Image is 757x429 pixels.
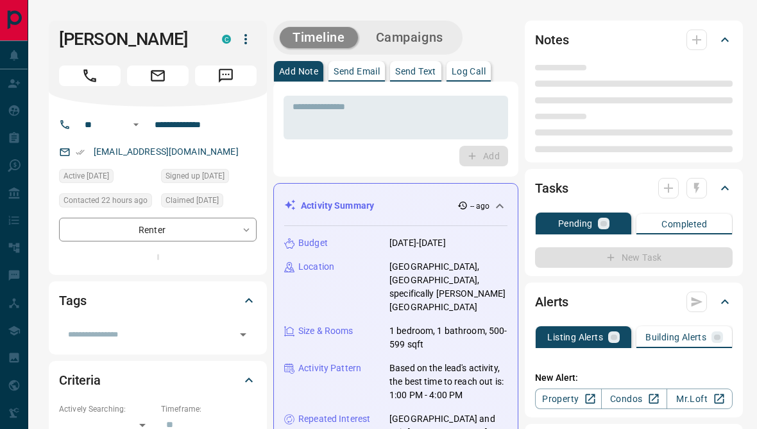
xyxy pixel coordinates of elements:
p: [GEOGRAPHIC_DATA], [GEOGRAPHIC_DATA], specifically [PERSON_NAME][GEOGRAPHIC_DATA] [389,260,507,314]
span: Contacted 22 hours ago [64,194,148,207]
button: Timeline [280,27,358,48]
h2: Notes [535,30,568,50]
div: Mon Aug 11 2025 [59,169,155,187]
p: -- ago [470,200,490,212]
span: Signed up [DATE] [166,170,225,182]
span: Call [59,66,121,86]
p: Timeframe: [161,403,257,415]
button: Open [234,326,252,344]
span: Claimed [DATE] [166,194,219,207]
div: Thu Aug 14 2025 [59,193,155,211]
span: Email [127,66,189,86]
p: Listing Alerts [547,333,603,342]
h2: Tasks [535,178,568,198]
span: Message [195,66,257,86]
div: Thu Jul 31 2025 [161,193,257,211]
h2: Tags [59,290,86,311]
p: Based on the lead's activity, the best time to reach out is: 1:00 PM - 4:00 PM [389,362,507,402]
a: Property [535,389,601,409]
p: Add Note [279,67,318,76]
a: Condos [601,389,667,409]
button: Campaigns [363,27,456,48]
h1: [PERSON_NAME] [59,29,203,49]
p: Size & Rooms [298,324,353,338]
p: Actively Searching: [59,403,155,415]
p: Location [298,260,334,274]
p: 1 bedroom, 1 bathroom, 500-599 sqft [389,324,507,351]
div: Renter [59,218,257,241]
p: Budget [298,236,328,250]
a: Mr.Loft [667,389,733,409]
h2: Alerts [535,292,568,312]
p: Repeated Interest [298,412,370,426]
div: Tasks [535,173,733,204]
p: Send Text [395,67,436,76]
button: Open [128,117,144,132]
div: Activity Summary-- ago [284,194,507,218]
div: Mon Dec 14 2020 [161,169,257,187]
h2: Criteria [59,370,101,390]
p: Send Email [334,67,380,76]
p: Log Call [452,67,486,76]
div: Alerts [535,286,733,317]
p: Activity Summary [301,199,374,213]
div: Notes [535,24,733,55]
span: Active [DATE] [64,170,109,182]
p: Activity Pattern [298,362,361,375]
p: Building Alerts [645,333,706,342]
svg: Email Verified [76,148,85,157]
div: Criteria [59,365,257,396]
p: Pending [558,219,593,228]
a: [EMAIL_ADDRESS][DOMAIN_NAME] [94,146,239,157]
p: New Alert: [535,371,733,385]
p: [DATE]-[DATE] [389,236,446,250]
div: Tags [59,285,257,316]
p: Completed [661,220,707,229]
div: condos.ca [222,35,231,44]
